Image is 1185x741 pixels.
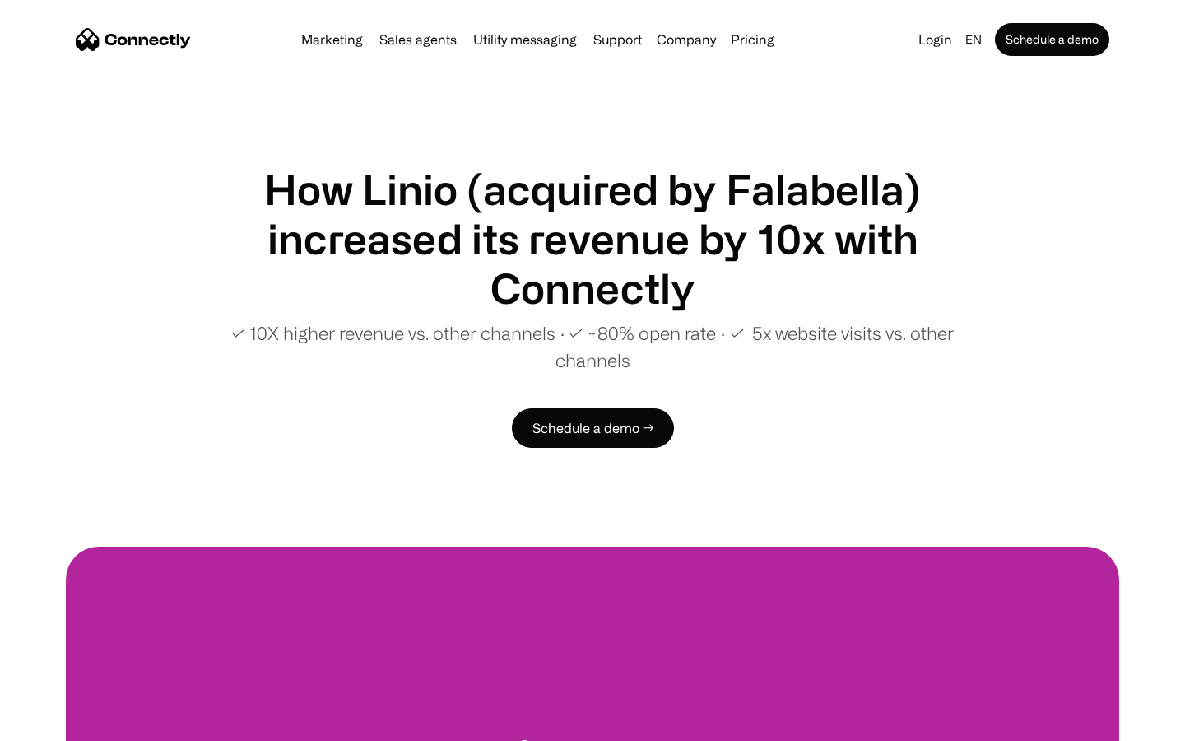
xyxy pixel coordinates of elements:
[587,33,648,46] a: Support
[373,33,463,46] a: Sales agents
[724,33,781,46] a: Pricing
[912,28,959,51] a: Login
[295,33,369,46] a: Marketing
[467,33,583,46] a: Utility messaging
[995,23,1109,56] a: Schedule a demo
[16,711,99,735] aside: Language selected: English
[197,165,987,313] h1: How Linio (acquired by Falabella) increased its revenue by 10x with Connectly
[197,319,987,374] p: ✓ 10X higher revenue vs. other channels ∙ ✓ ~80% open rate ∙ ✓ 5x website visits vs. other channels
[965,28,982,51] div: en
[512,408,674,448] a: Schedule a demo →
[657,28,716,51] div: Company
[33,712,99,735] ul: Language list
